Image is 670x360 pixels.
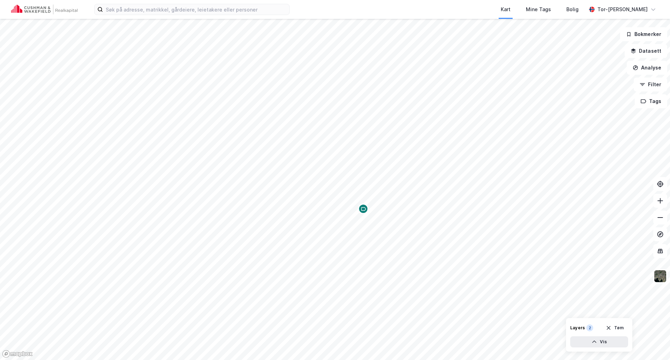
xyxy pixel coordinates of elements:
[654,270,667,283] img: 9k=
[526,5,551,14] div: Mine Tags
[566,5,579,14] div: Bolig
[635,326,670,360] div: Kontrollprogram for chat
[501,5,511,14] div: Kart
[635,326,670,360] iframe: Chat Widget
[103,4,289,15] input: Søk på adresse, matrikkel, gårdeiere, leietakere eller personer
[635,94,667,108] button: Tags
[2,350,33,358] a: Mapbox homepage
[570,336,628,347] button: Vis
[358,204,368,214] div: Map marker
[570,325,585,331] div: Layers
[627,61,667,75] button: Analyse
[620,27,667,41] button: Bokmerker
[11,5,77,14] img: cushman-wakefield-realkapital-logo.202ea83816669bd177139c58696a8fa1.svg
[601,322,628,333] button: Tøm
[586,324,593,331] div: 2
[634,78,667,91] button: Filter
[597,5,648,14] div: Tor-[PERSON_NAME]
[625,44,667,58] button: Datasett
